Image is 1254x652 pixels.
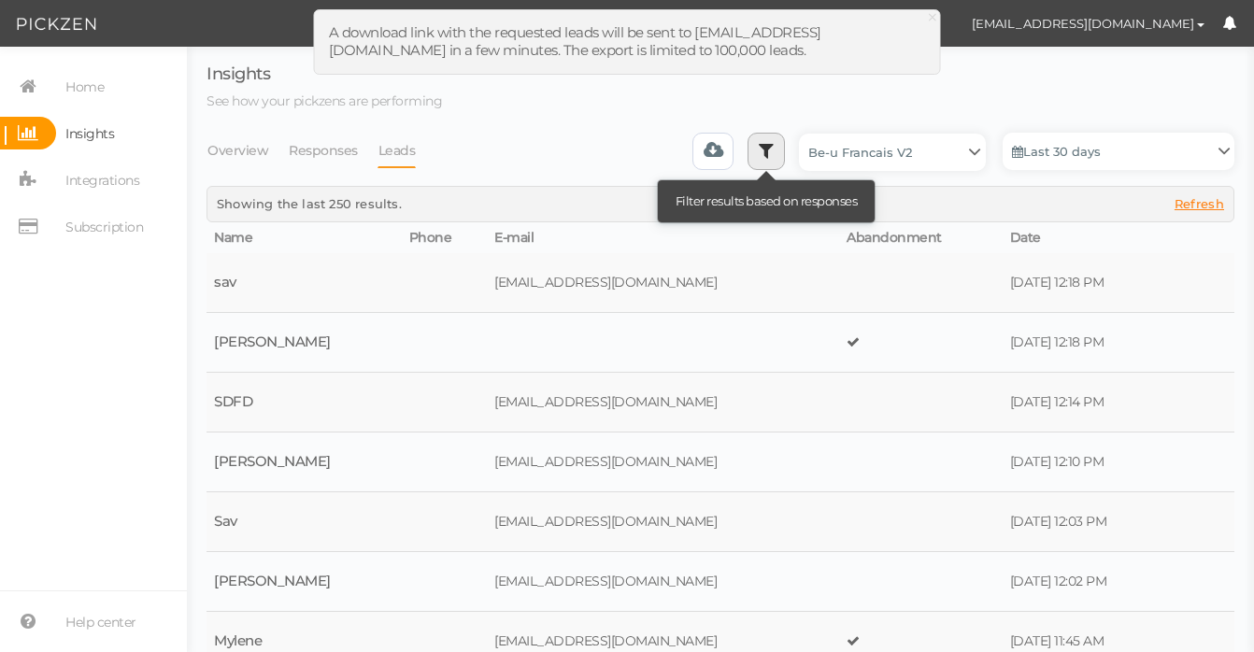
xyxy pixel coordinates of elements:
[847,229,942,246] span: Abandonment
[207,92,442,109] span: See how your pickzens are performing
[1003,133,1234,170] a: Last 30 days
[65,212,143,242] span: Subscription
[207,253,1234,313] tr: sav [EMAIL_ADDRESS][DOMAIN_NAME] [DATE] 12:18 PM
[65,119,114,149] span: Insights
[65,165,139,195] span: Integrations
[329,23,821,59] span: A download link with the requested leads will be sent to [EMAIL_ADDRESS][DOMAIN_NAME] in a few mi...
[1003,373,1169,432] td: [DATE] 12:14 PM
[17,13,96,35] img: Pickzen logo
[487,373,839,432] td: [EMAIL_ADDRESS][DOMAIN_NAME]
[1003,313,1169,373] td: [DATE] 12:18 PM
[487,492,839,552] td: [EMAIL_ADDRESS][DOMAIN_NAME]
[217,196,402,211] span: Showing the last 250 results.
[1175,196,1224,211] span: Refresh
[207,432,1234,492] tr: [PERSON_NAME] [EMAIL_ADDRESS][DOMAIN_NAME] [DATE] 12:10 PM
[1003,492,1169,552] td: [DATE] 12:03 PM
[207,492,1234,552] tr: Sav [EMAIL_ADDRESS][DOMAIN_NAME] [DATE] 12:03 PM
[487,253,839,313] td: [EMAIL_ADDRESS][DOMAIN_NAME]
[207,373,1234,432] tr: SDFD [EMAIL_ADDRESS][DOMAIN_NAME] [DATE] 12:14 PM
[207,373,402,432] td: SDFD
[207,64,270,84] span: Insights
[207,432,402,492] td: [PERSON_NAME]
[1003,253,1169,313] td: [DATE] 12:18 PM
[663,185,871,217] div: Filter results based on responses
[207,492,402,552] td: Sav
[494,229,534,246] span: E-mail
[65,72,104,102] span: Home
[207,552,1234,612] tr: [PERSON_NAME] [EMAIL_ADDRESS][DOMAIN_NAME] [DATE] 12:02 PM
[1003,432,1169,492] td: [DATE] 12:10 PM
[1003,552,1169,612] td: [DATE] 12:02 PM
[378,133,417,168] a: Leads
[288,133,378,168] li: Responses
[207,133,288,168] li: Overview
[378,133,435,168] li: Leads
[972,16,1194,31] span: [EMAIL_ADDRESS][DOMAIN_NAME]
[214,229,252,246] span: Name
[207,313,1234,373] tr: [PERSON_NAME] [DATE] 12:18 PM
[487,552,839,612] td: [EMAIL_ADDRESS][DOMAIN_NAME]
[409,229,452,246] span: Phone
[65,607,136,637] span: Help center
[207,253,402,313] td: sav
[954,7,1222,39] button: [EMAIL_ADDRESS][DOMAIN_NAME]
[926,4,939,31] span: ×
[288,133,359,168] a: Responses
[487,432,839,492] td: [EMAIL_ADDRESS][DOMAIN_NAME]
[207,133,269,168] a: Overview
[207,552,402,612] td: [PERSON_NAME]
[207,313,402,373] td: [PERSON_NAME]
[1010,229,1041,246] span: Date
